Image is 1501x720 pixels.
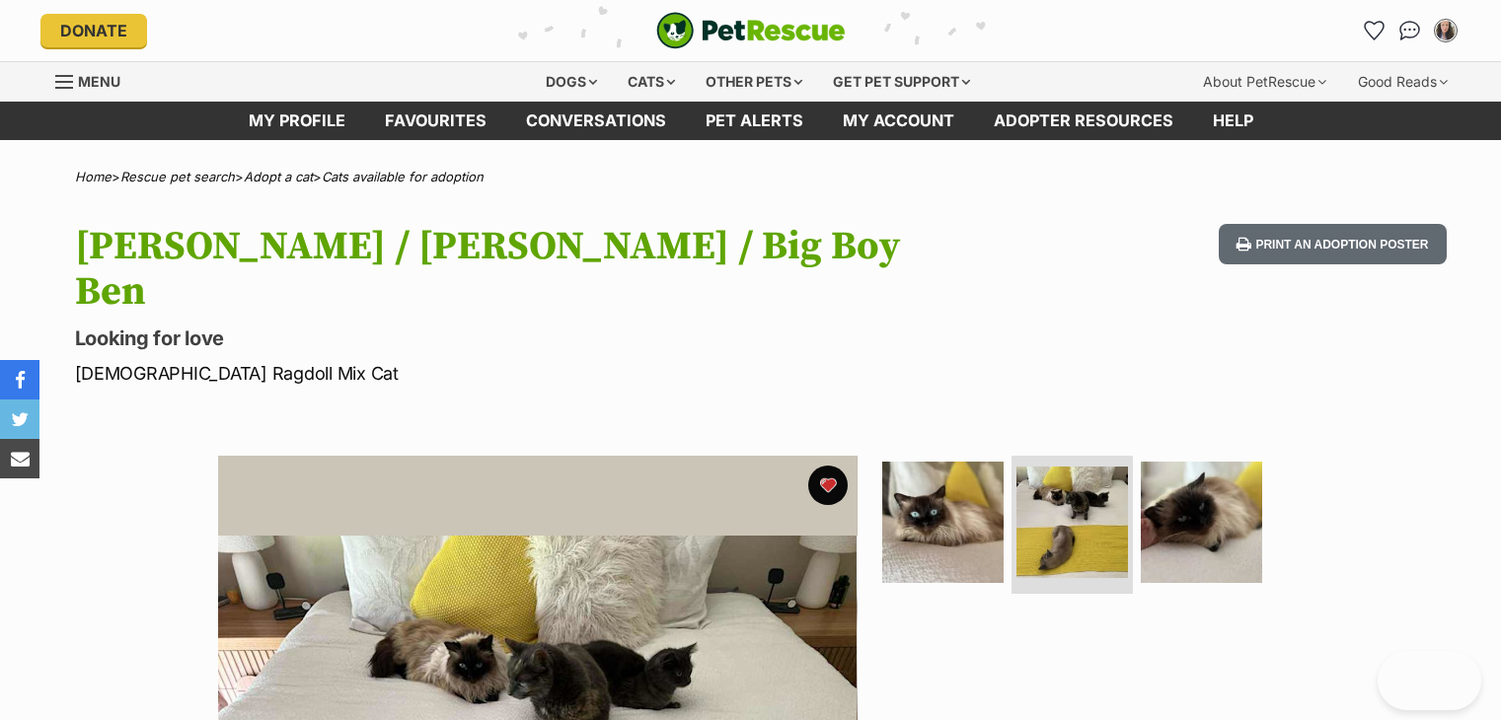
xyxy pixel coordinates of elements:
[1430,15,1462,46] button: My account
[55,62,134,98] a: Menu
[75,324,910,352] p: Looking for love
[1359,15,1390,46] a: Favourites
[244,169,313,184] a: Adopt a cat
[75,360,910,387] p: [DEMOGRAPHIC_DATA] Ragdoll Mix Cat
[1394,15,1426,46] a: Conversations
[1193,102,1273,140] a: Help
[974,102,1193,140] a: Adopter resources
[506,102,686,140] a: conversations
[1359,15,1462,46] ul: Account quick links
[365,102,506,140] a: Favourites
[75,169,112,184] a: Home
[1141,462,1262,583] img: Photo of Benedict / Benny / Big Boy Ben
[808,466,848,505] button: favourite
[78,73,120,90] span: Menu
[26,170,1476,184] div: > > >
[686,102,823,140] a: Pet alerts
[1344,62,1462,102] div: Good Reads
[75,224,910,315] h1: [PERSON_NAME] / [PERSON_NAME] / Big Boy Ben
[1219,224,1446,264] button: Print an adoption poster
[120,169,235,184] a: Rescue pet search
[692,62,816,102] div: Other pets
[656,12,846,49] img: logo-cat-932fe2b9b8326f06289b0f2fb663e598f794de774fb13d1741a6617ecf9a85b4.svg
[614,62,689,102] div: Cats
[1189,62,1340,102] div: About PetRescue
[40,14,147,47] a: Donate
[1399,21,1420,40] img: chat-41dd97257d64d25036548639549fe6c8038ab92f7586957e7f3b1b290dea8141.svg
[1016,467,1128,578] img: Photo of Benedict / Benny / Big Boy Ben
[532,62,611,102] div: Dogs
[823,102,974,140] a: My account
[819,62,984,102] div: Get pet support
[882,462,1004,583] img: Photo of Benedict / Benny / Big Boy Ben
[1436,21,1456,40] img: Sarah profile pic
[656,12,846,49] a: PetRescue
[322,169,484,184] a: Cats available for adoption
[229,102,365,140] a: My profile
[1378,651,1481,710] iframe: Help Scout Beacon - Open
